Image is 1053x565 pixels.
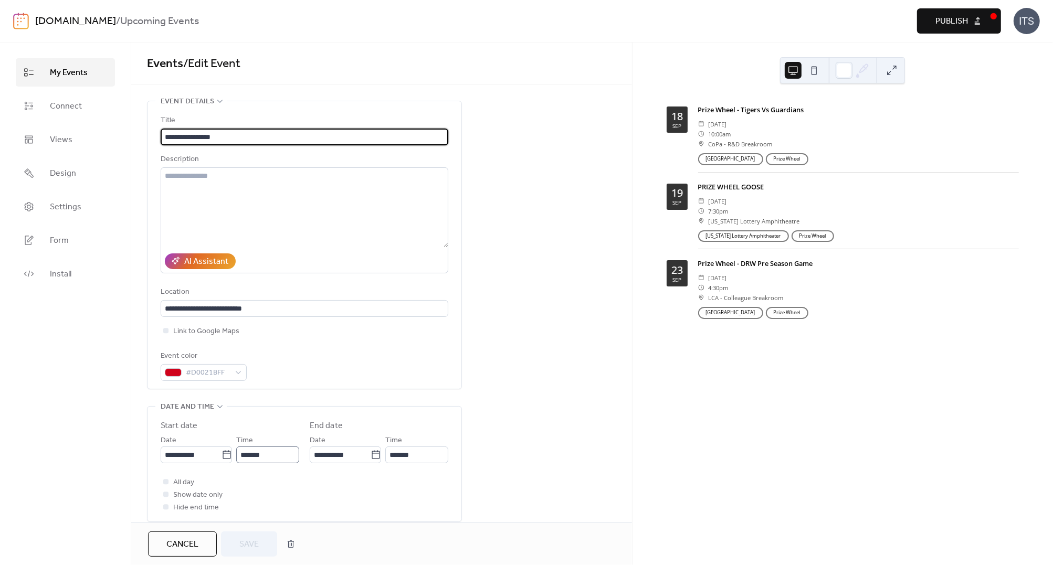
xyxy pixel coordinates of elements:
[183,52,240,76] span: / Edit Event
[184,255,228,268] div: AI Assistant
[50,100,82,113] span: Connect
[16,159,115,187] a: Design
[161,95,214,108] span: Event details
[16,58,115,87] a: My Events
[672,277,681,282] div: Sep
[13,13,29,29] img: logo
[50,234,69,247] span: Form
[50,268,71,281] span: Install
[698,196,705,206] div: ​
[166,538,198,551] span: Cancel
[50,134,72,146] span: Views
[161,420,197,432] div: Start date
[161,286,446,299] div: Location
[161,153,446,166] div: Description
[708,196,726,206] span: [DATE]
[161,350,245,363] div: Event color
[173,325,239,338] span: Link to Google Maps
[173,502,219,514] span: Hide end time
[165,253,236,269] button: AI Assistant
[116,12,120,31] b: /
[698,273,705,283] div: ​
[671,265,683,275] div: 23
[708,273,726,283] span: [DATE]
[35,12,116,31] a: [DOMAIN_NAME]
[917,8,1001,34] button: Publish
[173,476,194,489] span: All day
[698,216,705,226] div: ​
[161,401,214,413] span: Date and time
[672,200,681,205] div: Sep
[16,193,115,221] a: Settings
[698,119,705,129] div: ​
[698,139,705,149] div: ​
[186,367,230,379] span: #D0021BFF
[16,226,115,254] a: Form
[1014,8,1040,34] div: ITS
[698,206,705,216] div: ​
[161,434,176,447] span: Date
[16,260,115,288] a: Install
[698,182,1019,192] div: PRIZE WHEEL GOOSE
[698,105,1019,115] div: Prize Wheel - Tigers Vs Guardians
[671,111,683,122] div: 18
[698,283,705,293] div: ​
[708,129,731,139] span: 10:00am
[147,52,183,76] a: Events
[50,201,81,214] span: Settings
[708,206,728,216] span: 7:30pm
[671,188,683,198] div: 19
[672,123,681,129] div: Sep
[385,434,402,447] span: Time
[148,531,217,557] button: Cancel
[698,259,1019,269] div: Prize Wheel - DRW Pre Season Game
[935,15,968,28] span: Publish
[16,125,115,154] a: Views
[708,119,726,129] span: [DATE]
[236,434,253,447] span: Time
[120,12,199,31] b: Upcoming Events
[708,216,799,226] span: [US_STATE] Lottery Amphitheatre
[50,67,88,79] span: My Events
[708,293,783,303] span: LCA - Colleague Breakroom
[698,129,705,139] div: ​
[310,420,343,432] div: End date
[161,114,446,127] div: Title
[698,293,705,303] div: ​
[16,92,115,120] a: Connect
[310,434,325,447] span: Date
[708,283,728,293] span: 4:30pm
[173,489,223,502] span: Show date only
[708,139,772,149] span: CoPa - R&D Breakroom
[50,167,76,180] span: Design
